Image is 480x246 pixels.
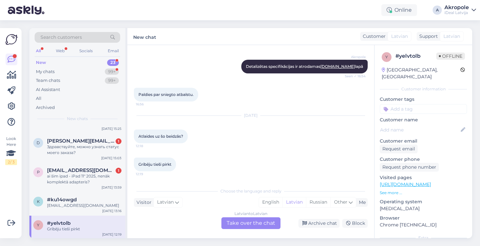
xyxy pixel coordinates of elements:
div: All [36,95,41,102]
a: [URL][DOMAIN_NAME] [380,181,431,187]
div: Extra [380,235,467,241]
span: New chats [67,116,88,122]
p: Customer email [380,138,467,145]
div: [DATE] 15:03 [101,156,121,161]
span: Seen ✓ 16:54 [341,74,366,79]
span: Atlaides uz šo beidzās? [138,134,183,139]
div: New [36,59,46,66]
div: Take over the chat [221,217,280,229]
p: Chrome [TECHNICAL_ID] [380,222,467,228]
div: Support [417,33,438,40]
div: Choose the language and reply [134,188,368,194]
img: Askly Logo [5,33,18,46]
span: 16:56 [136,102,160,107]
span: Offline [436,53,465,60]
p: Customer name [380,116,467,123]
a: AkropoleiDeal Latvija [444,5,476,15]
span: y [385,54,388,59]
div: Web [55,47,66,55]
a: [DOMAIN_NAME] [320,64,355,69]
div: Latvian to Latvian [234,211,267,217]
div: A [433,6,442,15]
div: Здравствуйте, можно узнать статус моего заказа? [47,144,121,156]
p: Visited pages [380,174,467,181]
span: Other [334,199,347,205]
span: Latvian [391,33,408,40]
div: Look Here [5,136,17,165]
div: Gribēju tieši pirkt [47,226,121,232]
span: 12:18 [136,144,160,148]
span: d [37,140,40,145]
div: Block [342,219,368,228]
div: Latvian [282,197,306,207]
span: Detalizētas specifikācijas ir atrodamas lapā [246,64,363,69]
input: Add a tag [380,104,467,114]
div: English [259,197,282,207]
span: #ku14owgd [47,197,77,203]
div: Request email [380,145,418,153]
div: 23 [107,59,119,66]
span: 12:19 [136,172,160,177]
div: 1 [116,138,121,144]
div: [GEOGRAPHIC_DATA], [GEOGRAPHIC_DATA] [382,67,460,80]
div: Russian [306,197,330,207]
span: Akropole [341,54,366,59]
span: k [37,199,40,204]
div: Archived [36,104,55,111]
div: [EMAIL_ADDRESS][DOMAIN_NAME] [47,203,121,208]
div: 1 [116,168,121,174]
p: Customer tags [380,96,467,103]
span: Gribēju tieši pirkt [138,162,171,167]
div: Akropole [444,5,469,10]
div: [DATE] 12:19 [102,232,121,237]
span: y [37,223,40,227]
span: p [37,170,40,175]
div: Socials [78,47,94,55]
div: [DATE] [134,113,368,118]
p: See more ... [380,190,467,196]
div: Team chats [36,77,60,84]
div: Me [356,199,366,206]
div: [DATE] 13:59 [102,185,121,190]
div: My chats [36,69,55,75]
div: ai šim ipad - iPad 11" 2025, nenāk komplektā adapteris? [47,173,121,185]
span: Latvian [157,199,174,206]
div: Request phone number [380,163,439,172]
p: Operating system [380,198,467,205]
p: [MEDICAL_DATA] [380,205,467,212]
div: 99+ [105,77,119,84]
div: Customer information [380,86,467,92]
p: Browser [380,215,467,222]
div: Online [381,4,417,16]
span: Paldies par sniegto atbalstu. [138,92,194,97]
div: [DATE] 13:16 [102,208,121,213]
div: [DATE] 15:25 [102,126,121,131]
input: Add name [380,126,459,133]
div: 2 / 3 [5,159,17,165]
div: Archive chat [298,219,340,228]
span: pavarepapa@gmail.com [47,167,115,173]
div: Visitor [134,199,152,206]
div: # yelvtolb [395,52,436,60]
p: Customer phone [380,156,467,163]
div: Customer [360,33,386,40]
div: AI Assistant [36,86,60,93]
div: 99+ [105,69,119,75]
span: dmitrijs.deineka@gmail.com [47,138,115,144]
div: Email [106,47,120,55]
label: New chat [133,32,156,41]
div: All [35,47,42,55]
span: Latvian [443,33,460,40]
div: iDeal Latvija [444,10,469,15]
span: #yelvtolb [47,220,71,226]
span: Search customers [40,34,82,41]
